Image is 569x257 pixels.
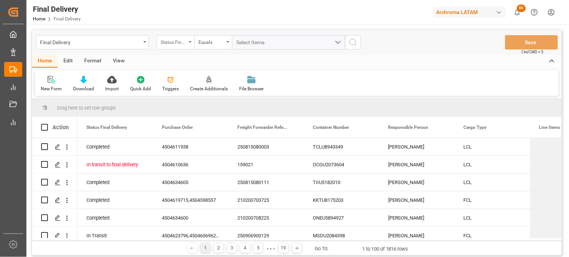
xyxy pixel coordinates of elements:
div: Action [52,124,69,131]
button: open menu [232,35,345,50]
div: Import [105,85,119,92]
button: Help Center [526,4,543,21]
div: ● ● ● [267,246,275,251]
div: OCGU2073604 [304,156,379,173]
div: 2 [214,243,223,253]
div: 4504634600 [153,209,228,226]
div: [PERSON_NAME] [379,227,455,244]
div: Final Delivery [33,3,81,15]
div: Download [73,85,94,92]
div: In transit to final delivery [86,156,144,173]
div: 4504619715,4504598557 [153,191,228,209]
button: search button [345,35,361,50]
div: Create Additionals [190,85,228,92]
div: Go To: [315,245,328,252]
div: 4504634605 [153,173,228,191]
span: Cargo Type [464,125,487,130]
button: show 86 new notifications [509,4,526,21]
span: Responsible Person [388,125,429,130]
button: Archroma LATAM [434,5,509,19]
div: LCL [455,156,530,173]
div: 4504610636 [153,156,228,173]
div: Triggers [162,85,179,92]
div: 4504623796,4504606962,4504627097,4504634198,4504629097 [153,227,228,244]
div: Press SPACE to select this row. [32,138,77,156]
div: In Transit [86,227,144,245]
div: Completed [86,192,144,209]
div: 1 [201,243,210,253]
div: View [107,55,130,68]
span: Purchase Order [162,125,193,130]
div: Press SPACE to select this row. [32,173,77,191]
div: 250815080111 [228,173,304,191]
div: Completed [86,209,144,227]
span: Status Final Delivery [86,125,127,130]
span: Ctrl/CMD + S [522,49,544,55]
div: LCL [455,138,530,155]
div: 1 to 100 of 1816 rows [362,245,408,253]
div: 210200708225 [228,209,304,226]
div: Quick Add [130,85,151,92]
div: Completed [86,174,144,191]
div: [PERSON_NAME] [379,173,455,191]
div: 4 [240,243,250,253]
div: Final Delivery [40,37,141,46]
div: Equals [198,37,224,46]
div: 4504611938 [153,138,228,155]
div: [PERSON_NAME] [379,209,455,226]
div: KKTU8175203 [304,191,379,209]
button: Save [505,35,558,50]
span: Drag here to set row groups [57,105,116,111]
div: Press SPACE to select this row. [32,227,77,245]
div: FCL [455,227,530,244]
div: Format [78,55,107,68]
div: 3 [227,243,237,253]
div: 5 [254,243,263,253]
div: 250815080003 [228,138,304,155]
div: 159021 [228,156,304,173]
div: Press SPACE to select this row. [32,209,77,227]
div: [PERSON_NAME] [379,191,455,209]
div: FCL [455,191,530,209]
div: New Form [41,85,62,92]
div: LCL [455,209,530,226]
button: open menu [194,35,232,50]
span: Select Items [237,39,269,45]
div: [PERSON_NAME] [379,138,455,155]
button: open menu [157,35,194,50]
div: TCLU8943349 [304,138,379,155]
span: Freight Forwarder Reference [237,125,288,130]
div: ONEU5894927 [304,209,379,226]
div: Archroma LATAM [434,7,506,18]
div: LCL [455,173,530,191]
div: 250906900129 [228,227,304,244]
div: 19 [279,243,288,253]
div: Edit [58,55,78,68]
div: File Browser [239,85,264,92]
button: open menu [36,35,149,50]
div: Status Final Delivery [161,37,186,46]
span: 86 [517,5,526,12]
div: Press SPACE to select this row. [32,191,77,209]
div: [PERSON_NAME] [379,156,455,173]
a: Home [33,16,45,22]
div: TIIU5182010 [304,173,379,191]
div: MSDU2084398 [304,227,379,244]
div: Completed [86,138,144,156]
span: Container Number [313,125,349,130]
div: Press SPACE to select this row. [32,156,77,173]
div: 210200703725 [228,191,304,209]
div: Home [32,55,58,68]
